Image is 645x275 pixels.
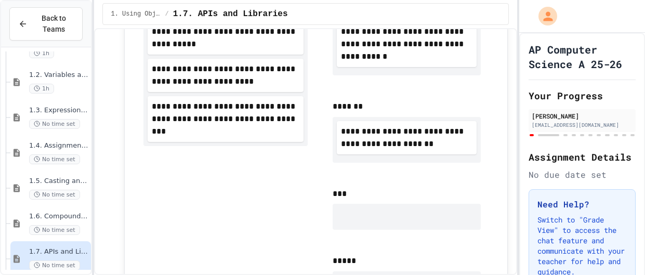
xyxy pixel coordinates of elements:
span: 1. Using Objects and Methods [111,10,161,18]
span: 1.3. Expressions and Output [New] [29,106,89,115]
button: Back to Teams [9,7,83,41]
span: 1h [29,84,54,94]
div: No due date set [529,168,636,181]
span: No time set [29,260,80,270]
span: 1h [29,48,54,58]
h3: Need Help? [537,198,627,211]
div: [PERSON_NAME] [532,111,633,121]
span: 1.5. Casting and Ranges of Values [29,177,89,186]
h2: Assignment Details [529,150,636,164]
span: No time set [29,190,80,200]
div: [EMAIL_ADDRESS][DOMAIN_NAME] [532,121,633,129]
h1: AP Computer Science A 25-26 [529,42,636,71]
span: / [165,10,169,18]
span: No time set [29,119,80,129]
span: Back to Teams [34,13,74,35]
h2: Your Progress [529,88,636,103]
span: 1.2. Variables and Data Types [29,71,89,80]
span: No time set [29,225,80,235]
div: My Account [528,4,560,28]
span: No time set [29,154,80,164]
span: 1.7. APIs and Libraries [29,247,89,256]
span: 1.6. Compound Assignment Operators [29,212,89,221]
span: 1.7. APIs and Libraries [173,8,288,20]
span: 1.4. Assignment and Input [29,141,89,150]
